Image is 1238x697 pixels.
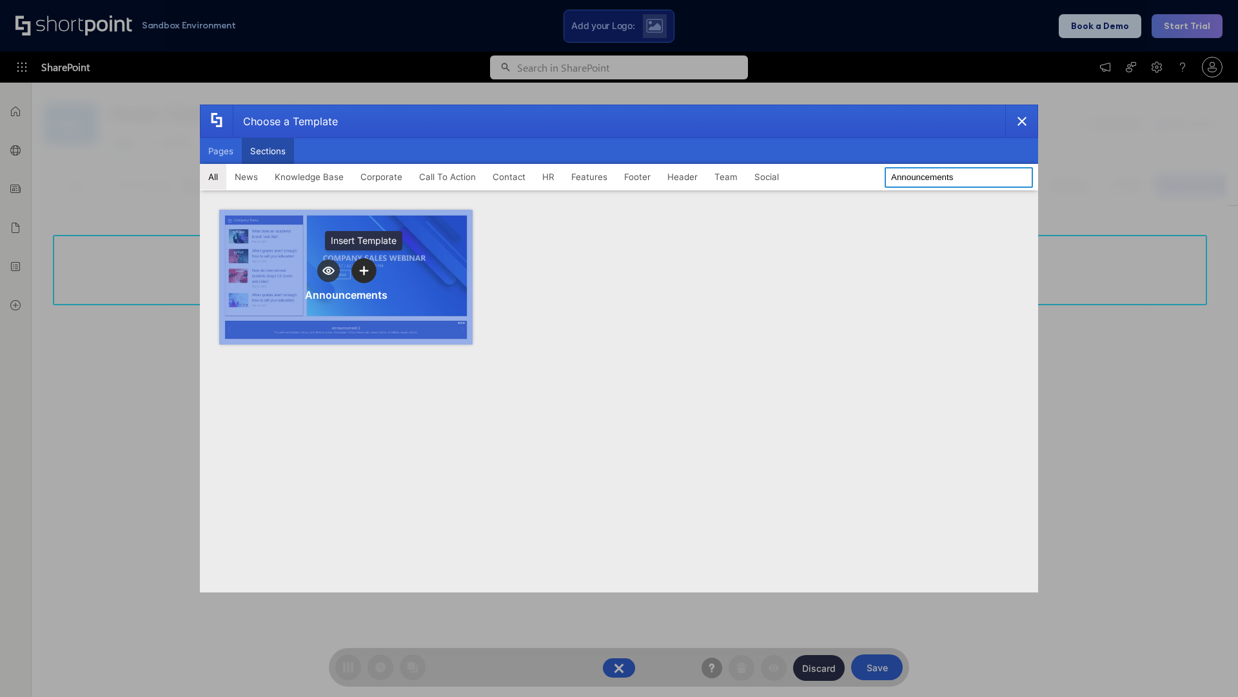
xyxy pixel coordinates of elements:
[411,164,484,190] button: Call To Action
[484,164,534,190] button: Contact
[885,167,1033,188] input: Search
[200,164,226,190] button: All
[266,164,352,190] button: Knowledge Base
[706,164,746,190] button: Team
[746,164,787,190] button: Social
[242,138,294,164] button: Sections
[534,164,563,190] button: HR
[233,105,338,137] div: Choose a Template
[305,288,388,301] div: Announcements
[616,164,659,190] button: Footer
[659,164,706,190] button: Header
[200,138,242,164] button: Pages
[352,164,411,190] button: Corporate
[563,164,616,190] button: Features
[226,164,266,190] button: News
[1174,635,1238,697] iframe: Chat Widget
[200,105,1038,592] div: template selector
